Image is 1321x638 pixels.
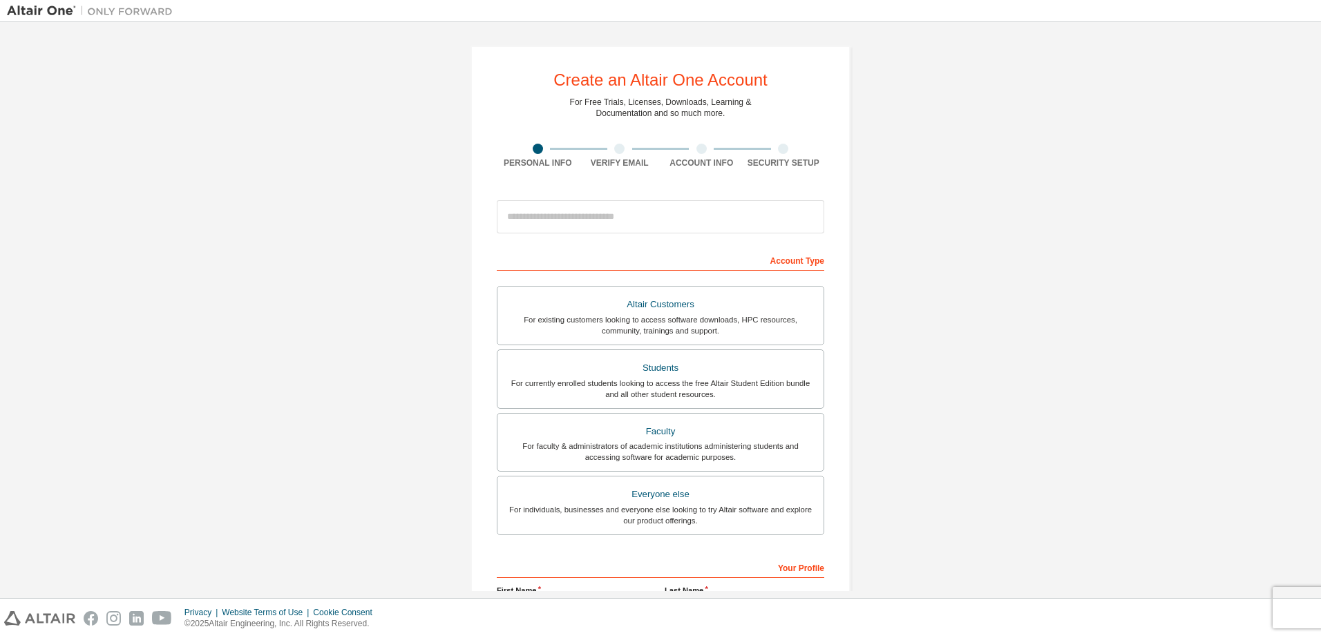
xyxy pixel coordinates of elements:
[222,607,313,618] div: Website Terms of Use
[497,556,824,578] div: Your Profile
[506,314,815,336] div: For existing customers looking to access software downloads, HPC resources, community, trainings ...
[743,157,825,168] div: Security Setup
[106,611,121,626] img: instagram.svg
[506,295,815,314] div: Altair Customers
[313,607,380,618] div: Cookie Consent
[184,607,222,618] div: Privacy
[506,378,815,400] div: For currently enrolled students looking to access the free Altair Student Edition bundle and all ...
[497,249,824,271] div: Account Type
[506,358,815,378] div: Students
[152,611,172,626] img: youtube.svg
[4,611,75,626] img: altair_logo.svg
[506,485,815,504] div: Everyone else
[497,157,579,168] div: Personal Info
[84,611,98,626] img: facebook.svg
[506,441,815,463] div: For faculty & administrators of academic institutions administering students and accessing softwa...
[579,157,661,168] div: Verify Email
[497,585,656,596] label: First Name
[506,504,815,526] div: For individuals, businesses and everyone else looking to try Altair software and explore our prod...
[660,157,743,168] div: Account Info
[129,611,144,626] img: linkedin.svg
[7,4,180,18] img: Altair One
[184,618,381,630] p: © 2025 Altair Engineering, Inc. All Rights Reserved.
[553,72,768,88] div: Create an Altair One Account
[506,422,815,441] div: Faculty
[570,97,752,119] div: For Free Trials, Licenses, Downloads, Learning & Documentation and so much more.
[665,585,824,596] label: Last Name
